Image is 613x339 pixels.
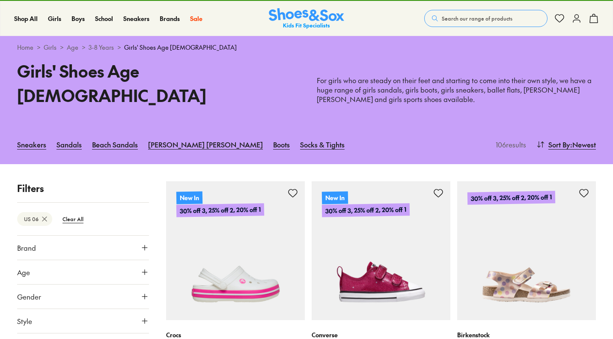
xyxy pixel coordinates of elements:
[322,191,348,204] p: New In
[48,14,61,23] a: Girls
[17,291,41,302] span: Gender
[273,135,290,154] a: Boots
[457,181,596,320] a: 30% off 3, 25% off 2, 20% off 1
[124,43,237,52] span: Girls' Shoes Age [DEMOGRAPHIC_DATA]
[17,43,33,52] a: Home
[67,43,78,52] a: Age
[95,14,113,23] a: School
[17,236,149,260] button: Brand
[269,8,344,29] a: Shoes & Sox
[424,10,548,27] button: Search our range of products
[123,14,149,23] a: Sneakers
[44,43,57,52] a: Girls
[467,191,555,205] p: 30% off 3, 25% off 2, 20% off 1
[17,243,36,253] span: Brand
[536,135,596,154] button: Sort By:Newest
[269,8,344,29] img: SNS_Logo_Responsive.svg
[17,285,149,309] button: Gender
[300,135,345,154] a: Socks & Tights
[17,260,149,284] button: Age
[17,309,149,333] button: Style
[17,267,30,277] span: Age
[548,139,570,150] span: Sort By
[56,211,90,227] btn: Clear All
[148,135,263,154] a: [PERSON_NAME] [PERSON_NAME]
[57,135,82,154] a: Sandals
[160,14,180,23] a: Brands
[14,14,38,23] a: Shop All
[322,203,410,217] p: 30% off 3, 25% off 2, 20% off 1
[442,15,512,22] span: Search our range of products
[71,14,85,23] a: Boys
[92,135,138,154] a: Beach Sandals
[17,135,46,154] a: Sneakers
[312,181,450,320] a: New In30% off 3, 25% off 2, 20% off 1
[17,316,32,326] span: Style
[17,43,596,52] div: > > > >
[492,139,526,150] p: 106 results
[17,212,52,226] btn: US 06
[17,181,149,195] p: Filters
[190,14,202,23] a: Sale
[176,203,264,217] p: 30% off 3, 25% off 2, 20% off 1
[317,76,596,104] p: For girls who are steady on their feet and starting to come into their own style, we have a huge ...
[17,59,296,108] h1: Girls' Shoes Age [DEMOGRAPHIC_DATA]
[176,191,202,204] p: New In
[89,43,114,52] a: 3-8 Years
[570,139,596,150] span: : Newest
[166,181,305,320] a: New In30% off 3, 25% off 2, 20% off 1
